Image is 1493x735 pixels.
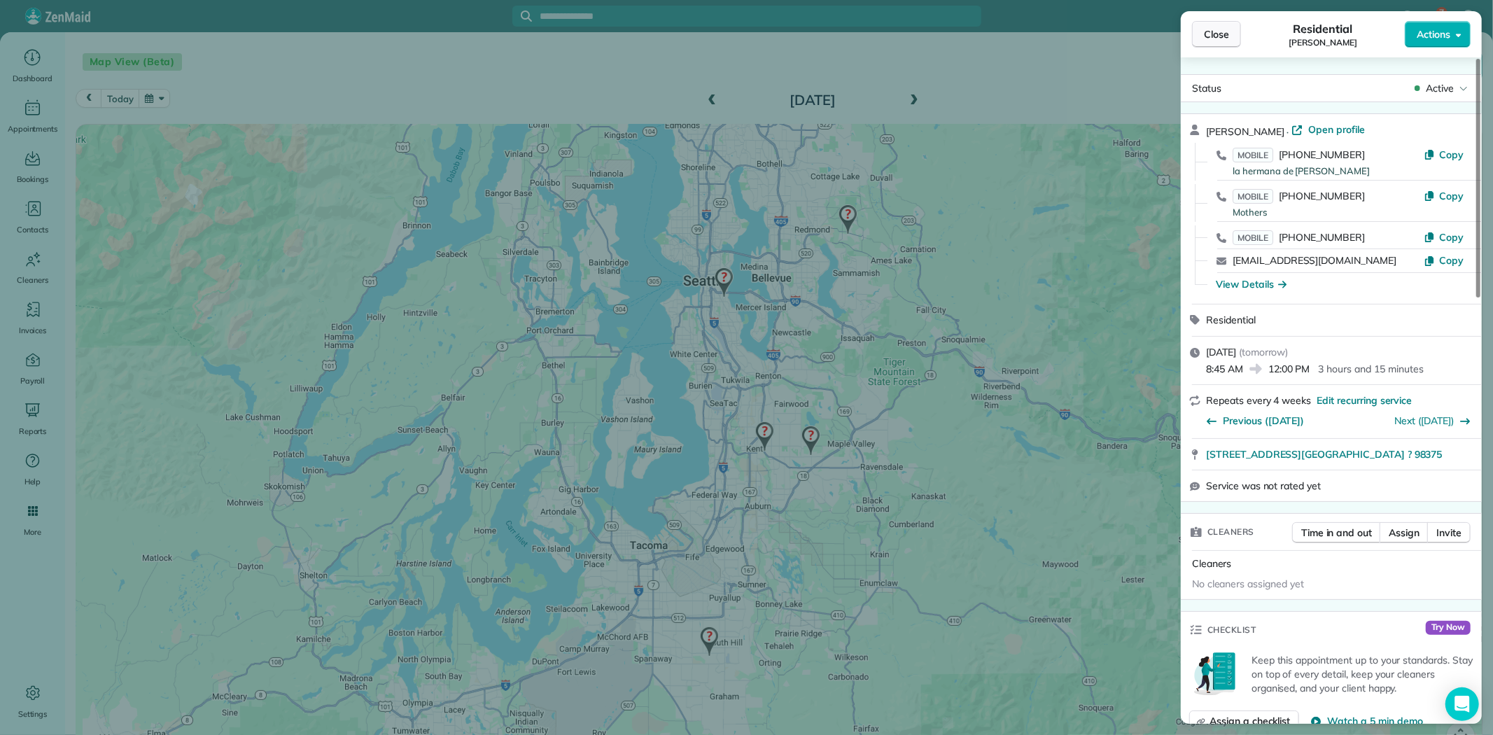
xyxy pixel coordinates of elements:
button: Assign [1380,522,1429,543]
button: Next ([DATE]) [1395,414,1471,428]
span: Time in and out [1301,526,1372,540]
button: Copy [1424,230,1464,244]
span: Close [1204,27,1229,41]
button: Watch a 5 min demo [1310,714,1422,728]
span: No cleaners assigned yet [1192,577,1304,590]
span: [STREET_ADDRESS][GEOGRAPHIC_DATA] ? 98375 [1206,447,1442,461]
div: Open Intercom Messenger [1445,687,1479,721]
span: Active [1426,81,1454,95]
span: Try Now [1426,621,1471,635]
button: Invite [1427,522,1471,543]
span: Cleaners [1207,525,1254,539]
button: View Details [1216,277,1287,291]
span: Assign [1389,526,1420,540]
span: Invite [1436,526,1462,540]
span: · [1284,126,1292,137]
span: Open profile [1308,122,1365,136]
a: MOBILE[PHONE_NUMBER] [1233,148,1365,162]
a: [EMAIL_ADDRESS][DOMAIN_NAME] [1233,254,1396,267]
span: [DATE] [1206,346,1236,358]
span: MOBILE [1233,230,1273,245]
span: 12:00 PM [1268,362,1310,376]
span: Checklist [1207,623,1256,637]
button: Copy [1424,189,1464,203]
span: Repeats every 4 weeks [1206,394,1311,407]
span: Actions [1417,27,1450,41]
span: Status [1192,82,1221,94]
span: ( tomorrow ) [1239,346,1289,358]
a: Open profile [1291,122,1365,136]
span: [PERSON_NAME] [1289,37,1357,48]
span: Copy [1439,231,1464,244]
span: Edit recurring service [1317,393,1412,407]
div: Mothers [1233,206,1424,220]
span: [PHONE_NUMBER] [1279,148,1365,161]
button: Assign a checklist [1189,710,1299,731]
span: [PHONE_NUMBER] [1279,190,1365,202]
span: 8:45 AM [1206,362,1243,376]
a: Next ([DATE]) [1395,414,1455,427]
p: Keep this appointment up to your standards. Stay on top of every detail, keep your cleaners organ... [1252,653,1473,695]
span: Copy [1439,190,1464,202]
span: Watch a 5 min demo [1327,714,1422,728]
button: Copy [1424,148,1464,162]
button: Time in and out [1292,522,1381,543]
span: Assign a checklist [1210,714,1290,728]
span: Residential [1206,314,1256,326]
span: Copy [1439,254,1464,267]
button: Copy [1424,253,1464,267]
a: MOBILE[PHONE_NUMBER] [1233,189,1365,203]
div: la hermana de [PERSON_NAME] [1233,164,1424,178]
span: Copy [1439,148,1464,161]
span: MOBILE [1233,148,1273,162]
button: Close [1192,21,1241,48]
span: MOBILE [1233,189,1273,204]
p: 3 hours and 15 minutes [1318,362,1423,376]
span: Cleaners [1192,557,1232,570]
span: [PERSON_NAME] [1206,125,1284,138]
button: Previous ([DATE]) [1206,414,1304,428]
span: [PHONE_NUMBER] [1279,231,1365,244]
a: MOBILE[PHONE_NUMBER] [1233,230,1365,244]
span: Residential [1294,20,1353,37]
span: Service was not rated yet [1206,479,1321,493]
span: Previous ([DATE]) [1223,414,1304,428]
a: [STREET_ADDRESS][GEOGRAPHIC_DATA] ? 98375 [1206,447,1473,461]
